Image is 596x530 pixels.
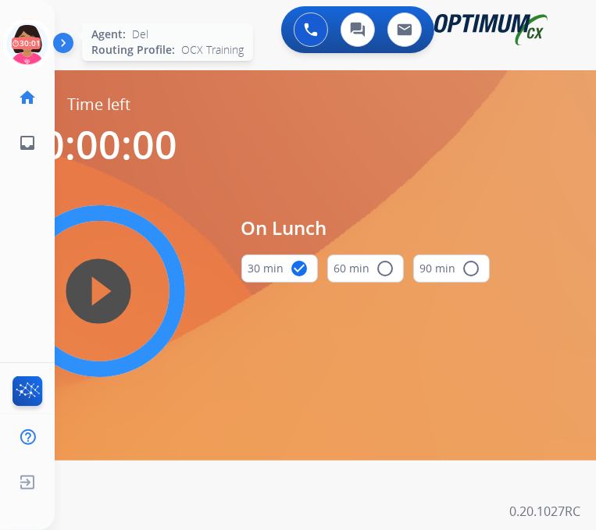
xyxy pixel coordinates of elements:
mat-icon: radio_button_unchecked [377,259,395,278]
span: Time left [67,94,130,116]
mat-icon: home [18,88,37,107]
button: 90 min [413,254,490,283]
mat-icon: radio_button_unchecked [462,259,481,278]
span: OCX Training [181,42,244,58]
span: On Lunch [241,214,490,242]
mat-icon: inbox [18,133,37,152]
span: Routing Profile: [91,42,175,58]
mat-icon: play_circle_filled [90,282,109,301]
p: 0.20.1027RC [509,502,580,521]
span: Agent: [91,27,126,42]
span: Del [132,27,148,42]
span: 00:00:00 [20,118,178,171]
button: 30 min [241,254,318,283]
mat-icon: check_circle [291,259,309,278]
button: 60 min [327,254,404,283]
